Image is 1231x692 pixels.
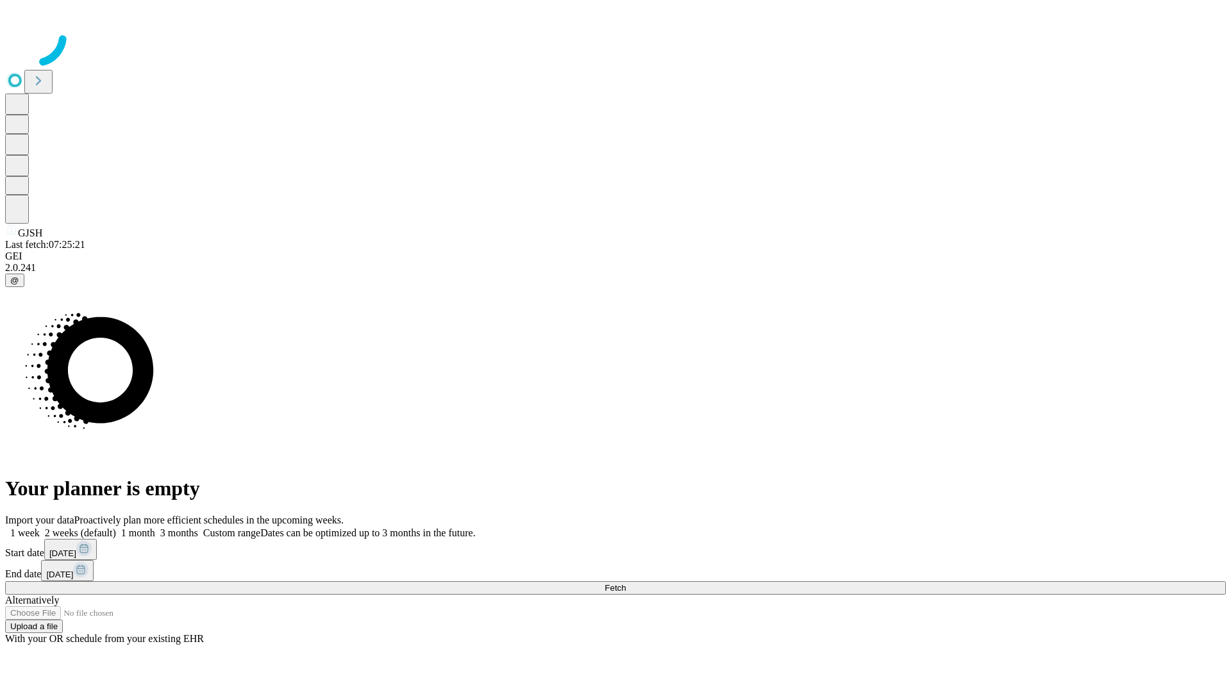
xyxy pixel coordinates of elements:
[18,227,42,238] span: GJSH
[203,527,260,538] span: Custom range
[46,570,73,579] span: [DATE]
[5,239,85,250] span: Last fetch: 07:25:21
[160,527,198,538] span: 3 months
[5,274,24,287] button: @
[260,527,475,538] span: Dates can be optimized up to 3 months in the future.
[5,515,74,525] span: Import your data
[10,276,19,285] span: @
[49,548,76,558] span: [DATE]
[74,515,344,525] span: Proactively plan more efficient schedules in the upcoming weeks.
[5,620,63,633] button: Upload a file
[121,527,155,538] span: 1 month
[5,633,204,644] span: With your OR schedule from your existing EHR
[5,560,1226,581] div: End date
[41,560,94,581] button: [DATE]
[5,595,59,605] span: Alternatively
[5,251,1226,262] div: GEI
[45,527,116,538] span: 2 weeks (default)
[44,539,97,560] button: [DATE]
[5,581,1226,595] button: Fetch
[10,527,40,538] span: 1 week
[5,262,1226,274] div: 2.0.241
[5,539,1226,560] div: Start date
[5,477,1226,500] h1: Your planner is empty
[605,583,626,593] span: Fetch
